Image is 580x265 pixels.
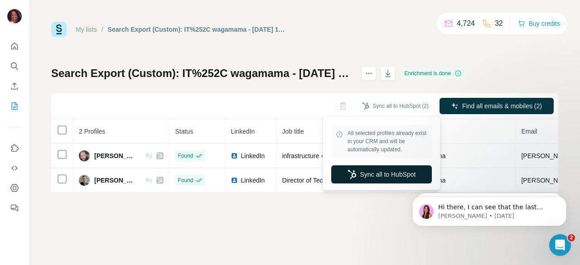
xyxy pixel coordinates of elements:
button: Feedback [7,200,22,216]
li: / [101,25,103,34]
p: 32 [495,18,503,29]
h1: Search Export (Custom): IT%252C wagamama - [DATE] 13:31 [51,66,353,81]
iframe: Intercom live chat [549,234,571,256]
span: [PERSON_NAME] [94,151,136,160]
button: Search [7,58,22,74]
button: Use Surfe API [7,160,22,176]
button: Buy credits [518,17,560,30]
button: Sync all to HubSpot (2) [356,99,435,113]
button: Use Surfe on LinkedIn [7,140,22,156]
span: 2 Profiles [79,128,105,135]
span: LinkedIn [241,151,265,160]
img: Avatar [7,9,22,24]
span: infrastructure + service manager [282,152,373,159]
span: Found [178,176,193,184]
div: Enrichment is done [401,68,464,79]
span: Status [175,128,193,135]
img: Avatar [79,150,90,161]
span: Find all emails & mobiles (2) [462,101,542,111]
span: Found [178,152,193,160]
button: Find all emails & mobiles (2) [440,98,554,114]
button: My lists [7,98,22,114]
a: My lists [76,26,97,33]
div: Search Export (Custom): IT%252C wagamama - [DATE] 13:31 [108,25,288,34]
span: All selected profiles already exist in your CRM and will be automatically updated. [348,129,427,154]
button: Dashboard [7,180,22,196]
span: LinkedIn [241,176,265,185]
img: Surfe Logo [51,22,67,37]
span: [PERSON_NAME] [94,176,136,185]
span: Director of Technology [282,177,345,184]
p: 4,724 [457,18,475,29]
iframe: Intercom notifications message [399,177,580,241]
button: Quick start [7,38,22,54]
span: Email [521,128,537,135]
button: Enrich CSV [7,78,22,94]
span: 2 [568,234,575,241]
img: LinkedIn logo [231,152,238,159]
img: LinkedIn logo [231,177,238,184]
button: Sync all to HubSpot [331,165,432,183]
button: actions [362,66,376,81]
span: LinkedIn [231,128,255,135]
img: Avatar [79,175,90,186]
span: Job title [282,128,304,135]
